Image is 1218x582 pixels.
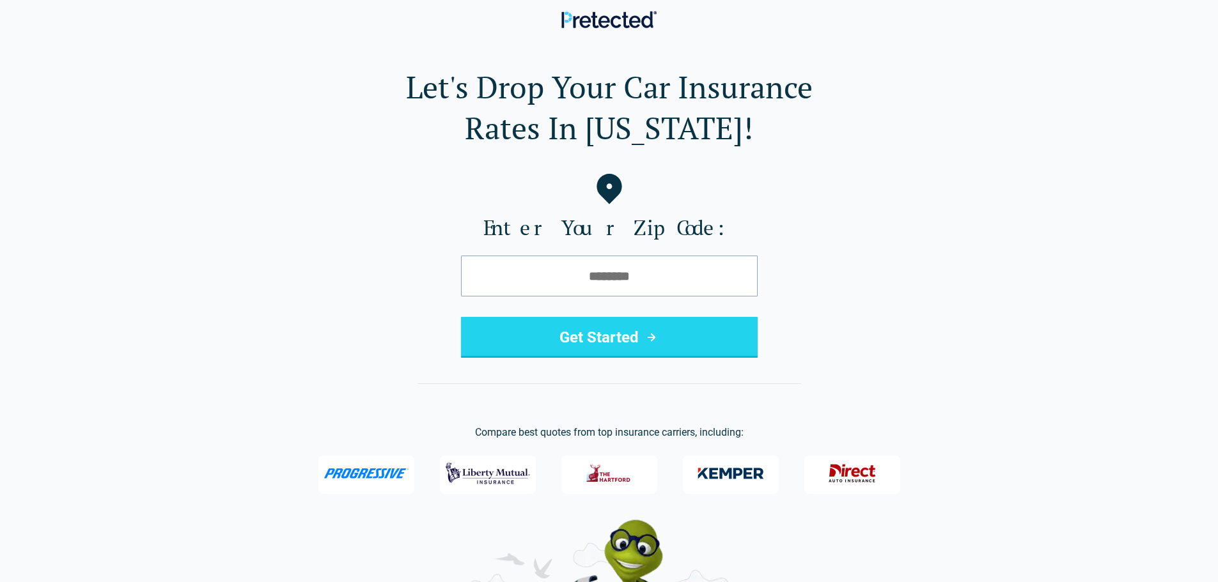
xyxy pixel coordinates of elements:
img: The Hartford [578,457,641,490]
img: Progressive [324,468,409,479]
img: Kemper [689,457,773,490]
label: Enter Your Zip Code: [20,215,1198,240]
button: Get Started [461,317,758,358]
p: Compare best quotes from top insurance carriers, including: [20,425,1198,440]
img: Pretected [561,11,657,28]
img: Liberty Mutual [446,457,530,490]
h1: Let's Drop Your Car Insurance Rates In [US_STATE]! [20,66,1198,148]
img: Direct General [821,457,884,490]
